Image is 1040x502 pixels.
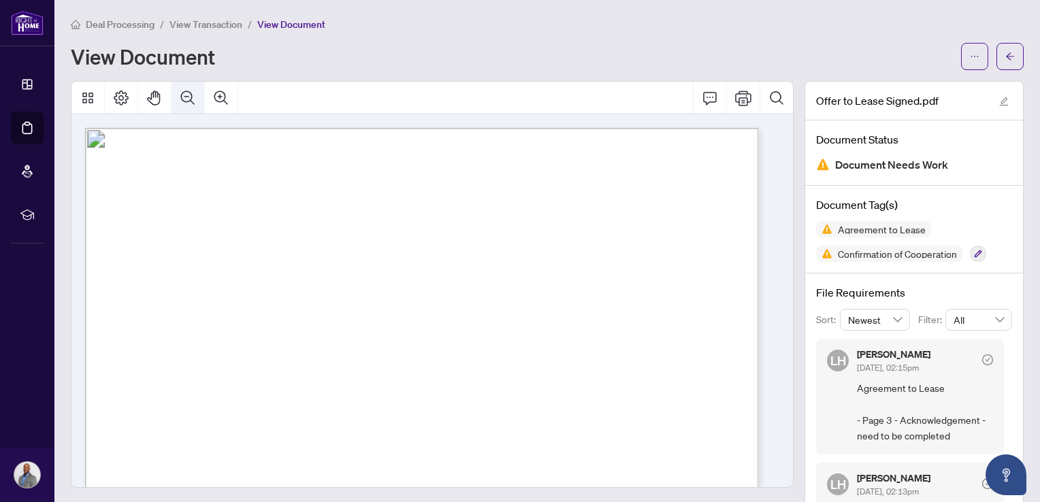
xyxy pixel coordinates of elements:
li: / [248,16,252,32]
span: home [71,20,80,29]
span: arrow-left [1005,52,1015,61]
img: logo [11,10,44,35]
img: Document Status [816,158,830,171]
span: Document Needs Work [835,156,948,174]
span: Deal Processing [86,18,155,31]
button: Open asap [986,454,1026,495]
span: View Transaction [169,18,242,31]
span: Agreement to Lease [832,224,931,234]
span: ellipsis [970,52,979,61]
span: check-circle [982,478,993,489]
span: View Document [257,18,325,31]
h1: View Document [71,46,215,67]
h4: File Requirements [816,284,1012,301]
p: Filter: [918,312,945,327]
h5: [PERSON_NAME] [857,473,930,483]
span: LH [830,351,846,370]
span: Confirmation of Cooperation [832,249,962,258]
span: edit [999,97,1009,106]
img: Status Icon [816,246,832,262]
span: Newest [848,309,903,330]
span: [DATE], 02:13pm [857,486,919,497]
img: Status Icon [816,221,832,237]
span: Agreement to Lease - Page 3 - Acknowledgement - need to be completed [857,380,993,444]
span: check-circle [982,354,993,365]
li: / [160,16,164,32]
img: Profile Icon [14,462,40,488]
span: Offer to Lease Signed.pdf [816,93,939,109]
h5: [PERSON_NAME] [857,350,930,359]
h4: Document Status [816,131,1012,148]
p: Sort: [816,312,840,327]
span: LH [830,475,846,494]
span: All [954,309,1004,330]
h4: Document Tag(s) [816,197,1012,213]
span: [DATE], 02:15pm [857,363,919,373]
